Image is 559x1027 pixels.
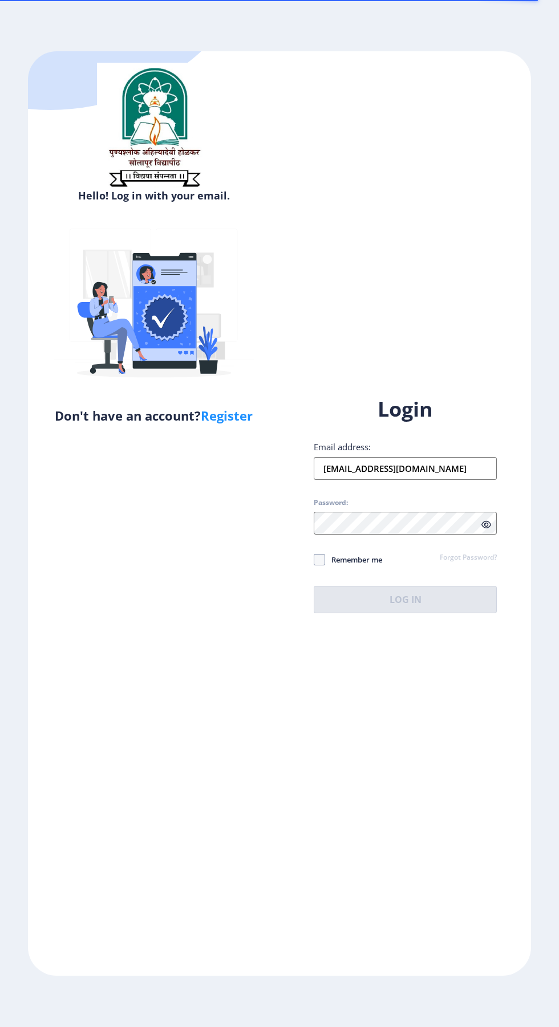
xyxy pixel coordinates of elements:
input: Email address [314,457,497,480]
img: sulogo.png [97,63,211,191]
label: Password: [314,498,348,507]
span: Remember me [325,553,382,567]
h6: Hello! Log in with your email. [37,189,271,202]
a: Register [201,407,253,424]
button: Log In [314,586,497,613]
h5: Don't have an account? [37,406,271,425]
a: Forgot Password? [440,553,497,563]
img: Verified-rafiki.svg [54,207,254,406]
h1: Login [314,396,497,423]
label: Email address: [314,441,371,453]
